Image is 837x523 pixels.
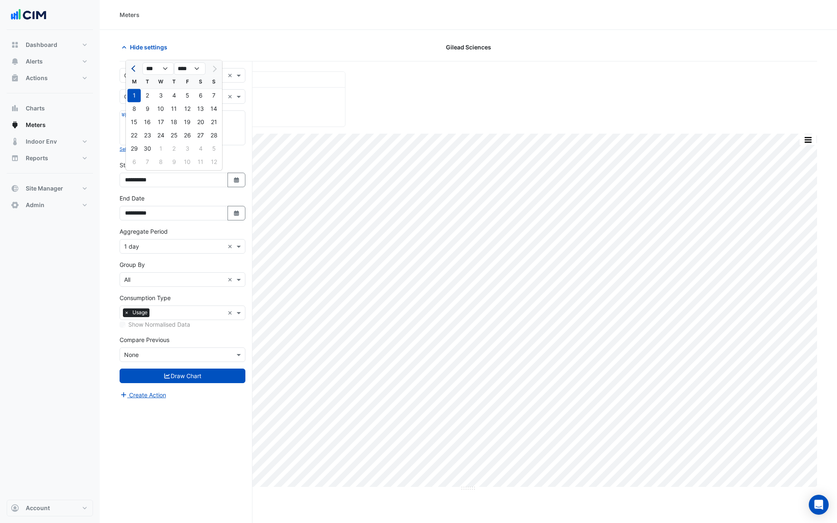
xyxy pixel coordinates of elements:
div: 26 [181,129,194,142]
small: Expand All [122,112,147,117]
div: S [194,75,207,88]
span: × [123,308,130,317]
span: Clear [228,308,235,317]
div: 17 [154,115,167,129]
div: W [154,75,167,88]
div: 13 [194,102,207,115]
span: Hide settings [130,43,167,51]
span: Alerts [26,57,43,66]
div: Monday, September 22, 2025 [127,129,141,142]
div: Friday, September 12, 2025 [181,102,194,115]
button: Hide settings [120,40,173,54]
div: Wednesday, September 10, 2025 [154,102,167,115]
div: Sunday, September 28, 2025 [207,129,220,142]
div: 4 [167,89,181,102]
div: Tuesday, September 2, 2025 [141,89,154,102]
span: Reports [26,154,48,162]
button: Site Manager [7,180,93,197]
div: 29 [127,142,141,155]
button: Previous month [129,62,139,75]
div: Wednesday, September 17, 2025 [154,115,167,129]
div: Meters [120,10,139,19]
div: 23 [141,129,154,142]
div: Monday, September 1, 2025 [127,89,141,102]
div: T [167,75,181,88]
div: 1 [127,89,141,102]
label: Start Date [120,161,147,169]
button: Draw Chart [120,369,245,383]
div: Monday, September 29, 2025 [127,142,141,155]
span: Clear [228,242,235,251]
span: Clear [228,71,235,80]
label: End Date [120,194,144,203]
button: Account [7,500,93,516]
div: Saturday, September 20, 2025 [194,115,207,129]
div: 30 [141,142,154,155]
app-icon: Meters [11,121,19,129]
div: Thursday, September 18, 2025 [167,115,181,129]
div: Thursday, September 11, 2025 [167,102,181,115]
app-icon: Charts [11,104,19,112]
div: 19 [181,115,194,129]
small: Select None [120,147,145,152]
div: 7 [207,89,220,102]
span: Gilead Sciences [446,43,491,51]
span: Clear [228,275,235,284]
div: Tuesday, September 30, 2025 [141,142,154,155]
div: 9 [141,102,154,115]
span: Admin [26,201,44,209]
div: Friday, September 19, 2025 [181,115,194,129]
div: 11 [167,102,181,115]
div: 22 [127,129,141,142]
div: Monday, September 8, 2025 [127,102,141,115]
div: 12 [181,102,194,115]
button: Admin [7,197,93,213]
span: Account [26,504,50,512]
div: M [127,75,141,88]
app-icon: Site Manager [11,184,19,193]
span: Indoor Env [26,137,57,146]
button: More Options [800,134,816,145]
div: 28 [207,129,220,142]
div: Sunday, September 14, 2025 [207,102,220,115]
app-icon: Dashboard [11,41,19,49]
button: Meters [7,117,93,133]
app-icon: Actions [11,74,19,82]
div: Sunday, September 21, 2025 [207,115,220,129]
div: Friday, September 5, 2025 [181,89,194,102]
div: 25 [167,129,181,142]
div: Saturday, September 6, 2025 [194,89,207,102]
div: 20 [194,115,207,129]
img: Company Logo [10,7,47,23]
label: Consumption Type [120,293,171,302]
select: Select month [142,63,174,75]
div: 15 [127,115,141,129]
span: Actions [26,74,48,82]
div: F [181,75,194,88]
span: Usage [130,308,149,317]
label: Show Normalised Data [128,320,190,329]
div: 6 [194,89,207,102]
div: Open Intercom Messenger [809,495,829,515]
fa-icon: Select Date [233,210,240,217]
div: Wednesday, September 3, 2025 [154,89,167,102]
div: Tuesday, September 9, 2025 [141,102,154,115]
div: Thursday, September 25, 2025 [167,129,181,142]
select: Select year [174,63,206,75]
app-icon: Reports [11,154,19,162]
button: Charts [7,100,93,117]
div: 5 [181,89,194,102]
button: Indoor Env [7,133,93,150]
button: Alerts [7,53,93,70]
div: Saturday, September 13, 2025 [194,102,207,115]
div: Selected meters/streams do not support normalisation [120,320,245,329]
button: Dashboard [7,37,93,53]
button: Actions [7,70,93,86]
span: Meters [26,121,46,129]
label: Compare Previous [120,335,169,344]
div: Wednesday, September 24, 2025 [154,129,167,142]
app-icon: Indoor Env [11,137,19,146]
div: 8 [127,102,141,115]
div: 18 [167,115,181,129]
div: Friday, September 26, 2025 [181,129,194,142]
